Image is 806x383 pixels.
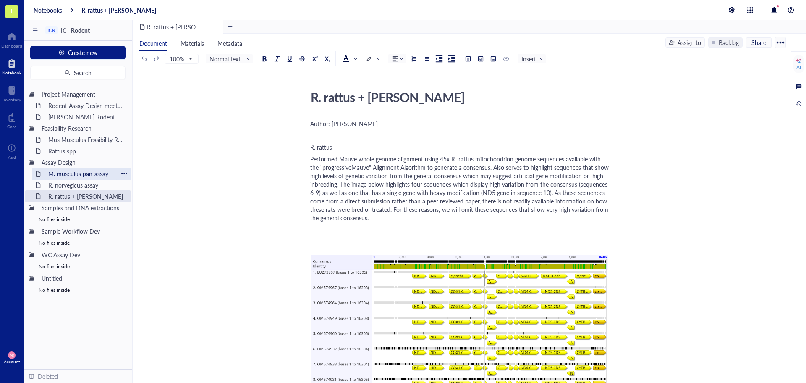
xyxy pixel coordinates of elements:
button: Share [746,37,772,48]
div: ICR [47,27,55,33]
div: Assay Design [38,156,127,168]
span: Insert [521,55,544,63]
div: Rattus spp. [44,145,127,157]
a: Dashboard [1,30,22,48]
div: Add [8,155,16,160]
span: Document [139,39,167,48]
div: AI [796,64,801,71]
div: R. rattus + [PERSON_NAME] [307,87,606,108]
span: R. rattus- [310,143,334,151]
div: No files inside [25,261,131,272]
div: Inventory [3,97,21,102]
span: IC - Rodent [61,26,90,34]
div: Rodent Assay Design meeting_[DATE] [44,100,127,111]
a: Notebook [2,57,21,75]
div: Untitled [38,272,127,284]
div: No files inside [25,214,131,225]
span: Normal text [209,55,251,63]
div: Account [4,359,20,364]
div: Feasibility Research [38,122,127,134]
div: Dashboard [1,43,22,48]
div: Assign to [678,38,701,47]
div: Sample Workflow Dev [38,225,127,237]
div: Notebook [2,70,21,75]
div: Backlog [719,38,739,47]
div: No files inside [25,284,131,296]
div: Core [7,124,16,129]
span: Search [74,69,92,76]
a: R. rattus + [PERSON_NAME] [81,6,156,14]
div: R. norvegicus assay [44,179,127,191]
span: 100% [170,55,192,63]
span: T [10,5,14,16]
span: Materials [181,39,204,48]
span: Metadata [217,39,242,48]
a: Core [7,111,16,129]
span: Performed Mauve whole genome alignment using 45x R. rattus mitochondrion genome sequences availab... [310,155,610,222]
div: Project Management [38,88,127,100]
span: Author: [PERSON_NAME] [310,119,378,128]
a: Inventory [3,84,21,102]
button: Create new [30,46,126,59]
div: WC Assay Dev [38,249,127,261]
div: Deleted [38,372,58,381]
div: Mus Musculus Feasibility Research [44,134,127,145]
a: Notebooks [34,6,62,14]
div: [PERSON_NAME] Rodent Test Full Proposal [44,111,127,123]
span: MB [10,354,13,357]
div: R. rattus + [PERSON_NAME] [44,190,127,202]
div: M. musculus pan-assay [44,168,118,180]
div: No files inside [25,237,131,249]
span: Create new [68,49,97,56]
div: Samples and DNA extractions [38,202,127,214]
span: Share [751,39,766,46]
button: Search [30,66,126,79]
